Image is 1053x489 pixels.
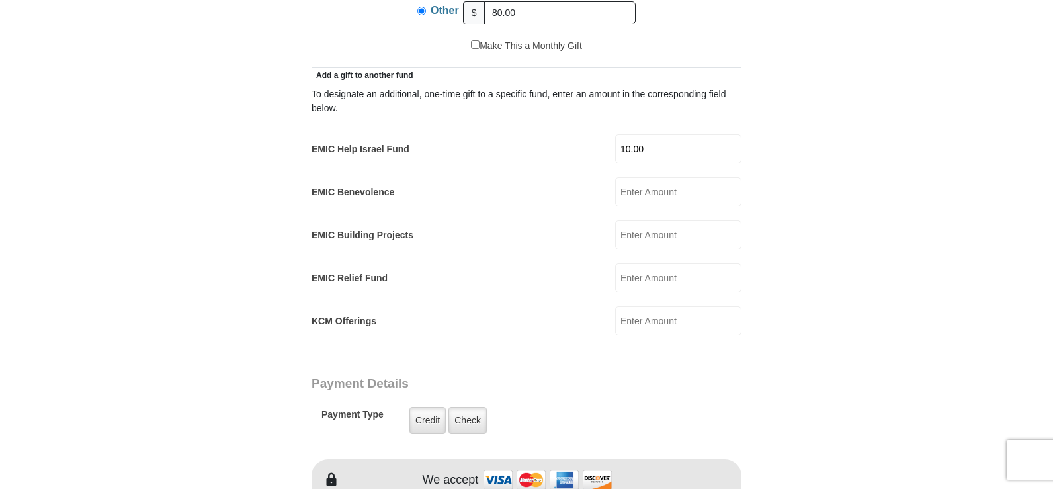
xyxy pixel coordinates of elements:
label: KCM Offerings [312,314,376,328]
label: Credit [409,407,446,434]
label: EMIC Building Projects [312,228,413,242]
h4: We accept [423,473,479,488]
span: Other [431,5,459,16]
input: Enter Amount [615,306,741,335]
span: $ [463,1,485,24]
span: Add a gift to another fund [312,71,413,80]
input: Enter Amount [615,220,741,249]
label: EMIC Relief Fund [312,271,388,285]
label: Check [448,407,487,434]
label: Make This a Monthly Gift [471,39,582,53]
h3: Payment Details [312,377,649,392]
input: Enter Amount [615,263,741,292]
input: Enter Amount [615,177,741,206]
input: Other Amount [484,1,636,24]
label: EMIC Benevolence [312,185,394,199]
input: Enter Amount [615,134,741,163]
label: EMIC Help Israel Fund [312,142,409,156]
input: Make This a Monthly Gift [471,40,480,49]
div: To designate an additional, one-time gift to a specific fund, enter an amount in the correspondin... [312,87,741,115]
h5: Payment Type [321,409,384,427]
